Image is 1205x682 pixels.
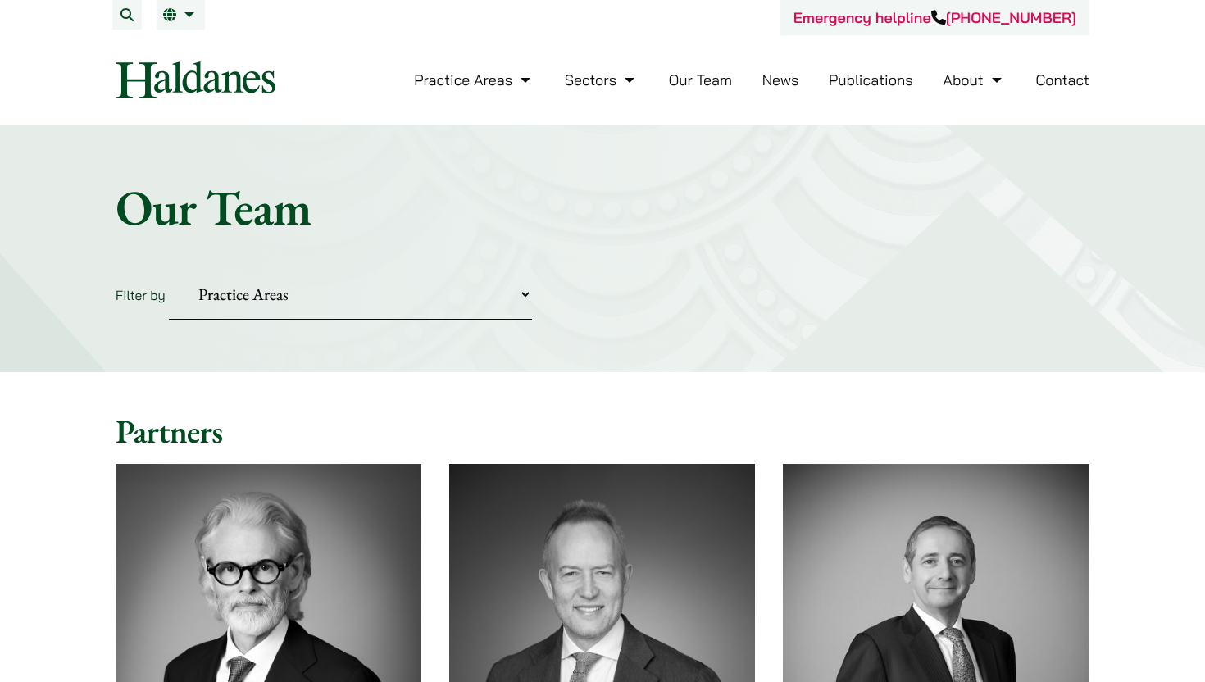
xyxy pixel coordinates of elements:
img: Logo of Haldanes [116,61,275,98]
h1: Our Team [116,178,1089,237]
h2: Partners [116,411,1089,451]
a: News [762,70,799,89]
a: EN [163,8,198,21]
a: Sectors [565,70,639,89]
a: Emergency helpline[PHONE_NUMBER] [793,8,1076,27]
a: About [943,70,1005,89]
a: Contact [1035,70,1089,89]
a: Publications [829,70,913,89]
label: Filter by [116,287,166,303]
a: Our Team [669,70,732,89]
a: Practice Areas [414,70,534,89]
